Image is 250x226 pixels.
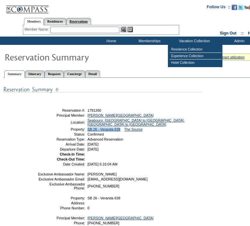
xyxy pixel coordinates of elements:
a: Sign Out [220,31,236,36]
a: The Source [124,127,143,131]
td: Principal Member: [38,216,85,220]
td: Location: [38,118,85,126]
a: Members [24,18,44,25]
span: SB 26 - Veranda 638 [87,196,120,200]
a: [PERSON_NAME][GEOGRAPHIC_DATA] [87,216,154,220]
td: Hotel Collection [170,59,222,66]
span: [PHONE_NUMBER] [87,221,119,225]
span: [PHONE_NUMBER] [87,184,119,188]
td: Arrival Date: [38,142,85,146]
span: 0 [87,206,89,210]
td: Home [91,37,130,45]
td: Address: [38,201,85,205]
img: Become our fan on Facebook [232,5,237,10]
img: Reservaton Summary [4,50,137,63]
span: [DATE] [87,142,99,146]
a: [PERSON_NAME][GEOGRAPHIC_DATA] [87,113,154,117]
span: [DATE] [87,147,99,151]
td: Vacation Collection [168,37,219,45]
span: Advanced Reservation [87,137,123,141]
td: Follow Us :: [207,4,230,12]
span: 1791260 [87,108,101,112]
td: Exclusive Ambassador Name: [38,172,85,176]
a: Itinerary [25,70,45,77]
td: Reservation Type: [38,137,85,141]
a: Become our fan on Facebook [232,7,237,11]
td: Residence Collection [170,46,222,53]
td: Property: [38,196,85,200]
a: Detail [85,70,100,77]
strong: Check-Out Time: [57,157,85,161]
img: Follow us on Twitter [238,5,243,10]
a: Follow us on Twitter [238,7,243,11]
a: Residences [44,18,66,25]
span: [EMAIL_ADDRESS][DOMAIN_NAME] [87,177,148,181]
span: [PERSON_NAME] [87,172,117,176]
span: :: [241,31,244,36]
div: Member Name: [25,27,50,32]
td: Phone: [38,221,85,225]
td: Memberships [130,37,168,45]
td: Property: [38,127,85,131]
img: View [121,27,126,32]
img: subTtlResSummary.gif [3,85,203,94]
td: Date Created: [38,162,85,166]
img: Reservations [127,27,133,32]
strong: Check-In Time: [60,152,85,156]
td: Exclusive Ambassador Phone: [38,182,85,190]
a: Requests [45,70,64,77]
td: Reservation #: [38,108,85,112]
td: Exclusive Ambassador Email: [38,177,85,181]
td: Experience Collection [170,53,222,59]
a: Concierge [64,70,85,77]
span: [DATE] 6:16:04 AM [87,162,117,166]
a: SB 26 - Veranda 638 [87,127,120,131]
td: Status: [38,132,85,136]
a: Summary [4,70,25,78]
a: Reservations [66,18,91,25]
a: Seabourn: [GEOGRAPHIC_DATA] to [GEOGRAPHIC_DATA]: [GEOGRAPHIC_DATA] to [GEOGRAPHIC_DATA] [87,118,185,126]
span: Confirmed [87,132,104,136]
td: Principal Member: [38,113,85,117]
td: Departure Date: [38,147,85,151]
a: » view my contract utilization [199,55,245,59]
td: Phone Number: [38,206,85,210]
